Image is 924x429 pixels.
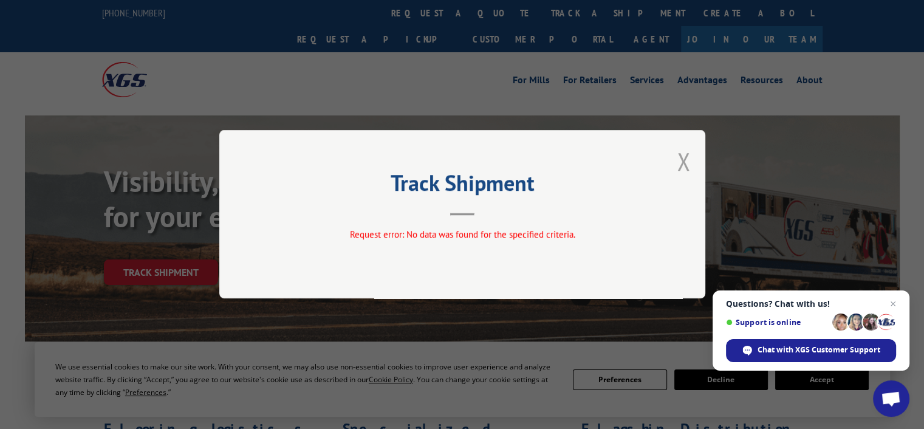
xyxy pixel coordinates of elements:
button: Close modal [677,145,690,177]
span: Chat with XGS Customer Support [758,345,880,355]
h2: Track Shipment [280,174,645,197]
span: Close chat [886,297,900,311]
span: Support is online [726,318,828,327]
div: Chat with XGS Customer Support [726,339,896,362]
div: Open chat [873,380,909,417]
span: Request error: No data was found for the specified criteria. [349,229,575,241]
span: Questions? Chat with us! [726,299,896,309]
